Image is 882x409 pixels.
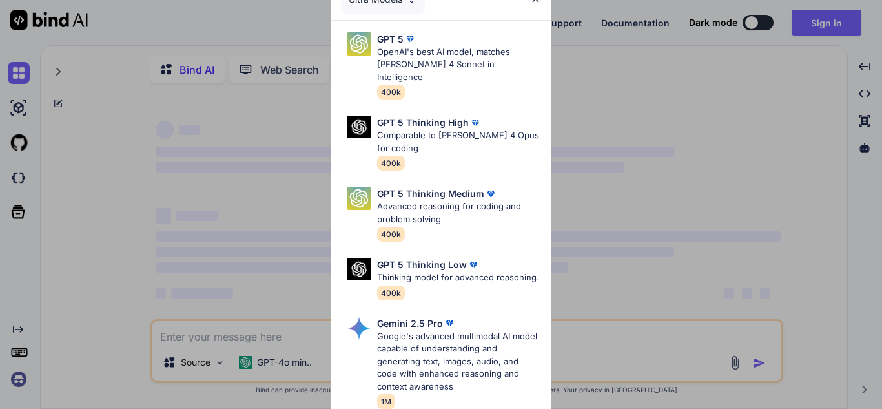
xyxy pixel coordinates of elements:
[377,258,467,271] p: GPT 5 Thinking Low
[377,330,541,393] p: Google's advanced multimodal AI model capable of understanding and generating text, images, audio...
[443,317,456,330] img: premium
[404,32,416,45] img: premium
[377,187,484,200] p: GPT 5 Thinking Medium
[347,317,371,340] img: Pick Models
[377,200,541,225] p: Advanced reasoning for coding and problem solving
[469,116,482,129] img: premium
[377,271,539,284] p: Thinking model for advanced reasoning.
[347,116,371,138] img: Pick Models
[377,286,405,300] span: 400k
[377,317,443,330] p: Gemini 2.5 Pro
[377,46,541,84] p: OpenAI's best AI model, matches [PERSON_NAME] 4 Sonnet in Intelligence
[484,187,497,200] img: premium
[377,85,405,100] span: 400k
[377,129,541,154] p: Comparable to [PERSON_NAME] 4 Opus for coding
[377,116,469,129] p: GPT 5 Thinking High
[347,187,371,210] img: Pick Models
[377,32,404,46] p: GPT 5
[347,32,371,56] img: Pick Models
[467,258,480,271] img: premium
[377,156,405,171] span: 400k
[347,258,371,280] img: Pick Models
[377,394,395,409] span: 1M
[377,227,405,242] span: 400k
